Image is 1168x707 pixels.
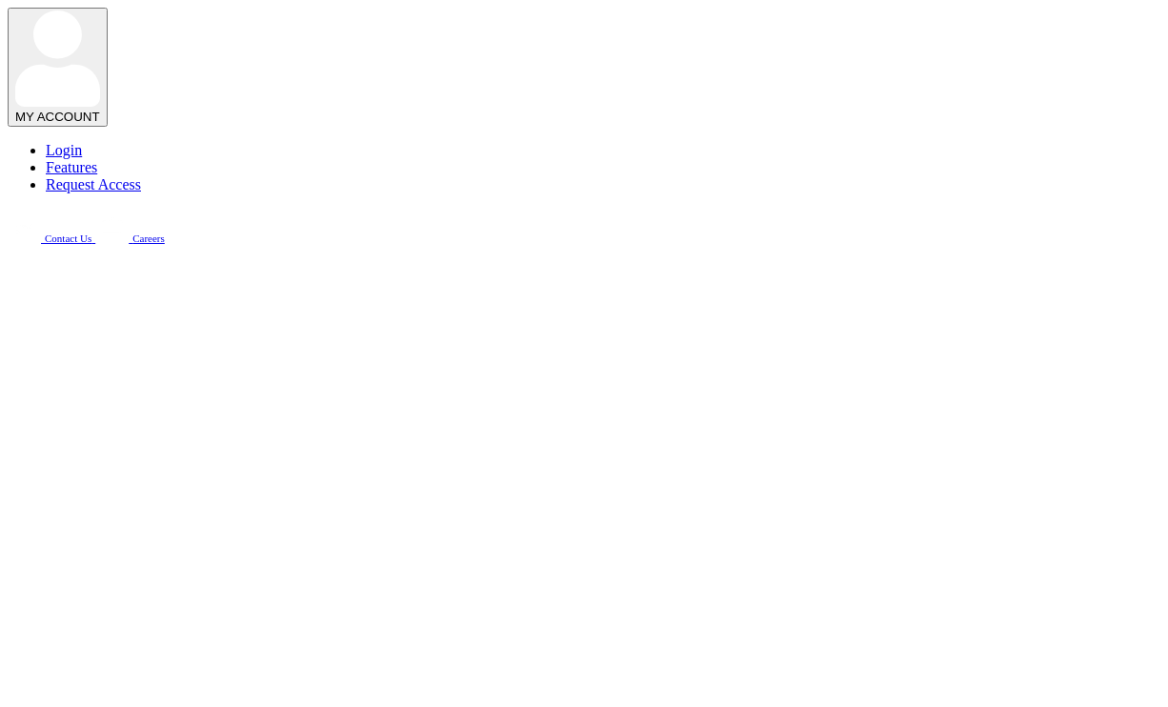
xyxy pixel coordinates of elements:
[132,232,165,244] span: Careers
[8,209,41,242] img: Beacon Funding chat
[95,229,165,245] a: Careers
[8,8,108,127] button: MY ACCOUNT
[46,176,141,192] a: Request Access
[8,229,95,245] a: Contact Us
[46,142,82,158] a: Login
[46,159,97,175] a: Features
[45,232,91,244] span: Contact Us
[95,209,129,242] img: Beacon Funding Careers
